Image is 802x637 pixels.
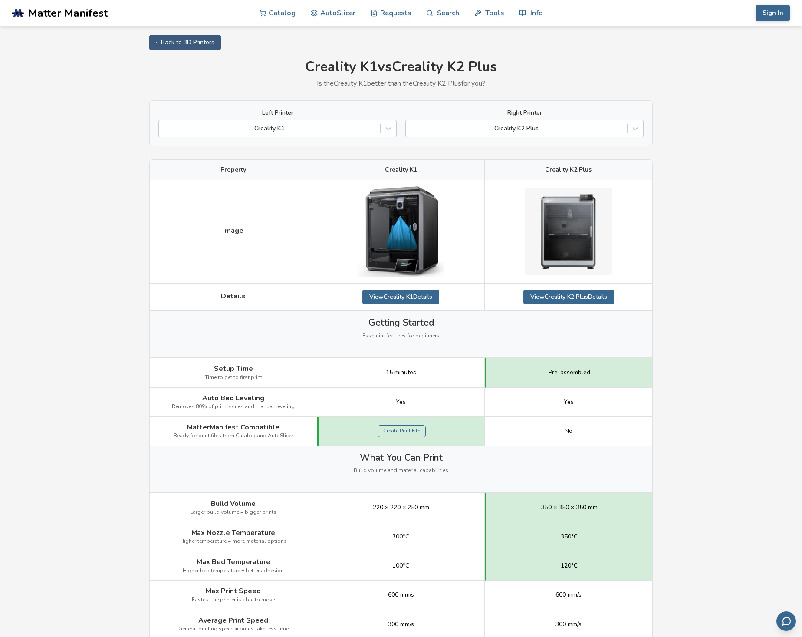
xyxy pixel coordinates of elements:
a: ← Back to 3D Printers [149,35,221,50]
span: Build volume and material capabilities [354,468,448,474]
span: Max Print Speed [206,587,261,595]
a: ViewCreality K2 PlusDetails [523,290,614,304]
span: Creality K1 [385,166,417,173]
span: MatterManifest Compatible [187,423,279,431]
span: Fastest the printer is able to move [192,597,275,603]
span: Property [220,166,246,173]
span: What You Can Print [360,452,443,463]
span: Creality K2 Plus [545,166,592,173]
span: Pre-assembled [549,369,590,376]
span: Average Print Speed [198,617,268,624]
button: Sign In [756,5,790,21]
label: Right Printer [405,109,644,116]
input: Creality K1 [163,125,165,132]
a: Create Print File [378,425,426,437]
button: Send feedback via email [776,611,796,631]
span: Removes 80% of print issues and manual leveling [172,404,295,410]
span: 600 mm/s [555,591,582,598]
span: Build Volume [211,500,256,508]
span: 300 mm/s [555,621,582,628]
span: Yes [564,399,574,406]
span: Getting Started [368,317,434,328]
span: Larger build volume = bigger prints [190,509,276,515]
span: 300 mm/s [388,621,414,628]
span: Setup Time [214,365,253,373]
span: Higher temperature = more material options [180,538,287,545]
span: Max Bed Temperature [197,558,270,566]
span: Essential features for beginners [362,333,440,339]
span: Matter Manifest [28,7,108,19]
span: Details [221,292,246,300]
span: Image [223,227,243,234]
span: Yes [396,399,406,406]
span: 100°C [392,562,409,569]
span: 220 × 220 × 250 mm [373,504,429,511]
span: Higher bed temperature = better adhesion [183,568,284,574]
a: ViewCreality K1Details [362,290,439,304]
input: Creality K2 Plus [410,125,412,132]
span: 350°C [561,533,578,540]
span: Ready for print files from Catalog and AutoSlicer [174,433,293,439]
h1: Creality K1 vs Creality K2 Plus [149,59,653,75]
span: Auto Bed Leveling [202,394,264,402]
img: Creality K2 Plus [525,188,612,275]
span: 300°C [392,533,409,540]
span: 350 × 350 × 350 mm [541,504,598,511]
span: 600 mm/s [388,591,414,598]
label: Left Printer [158,109,397,116]
span: Time to get to first print [205,375,262,381]
img: Creality K1 [358,186,444,277]
span: 15 minutes [386,369,416,376]
span: 120°C [561,562,578,569]
span: General printing speed = prints take less time [178,626,289,632]
span: No [565,428,572,435]
span: Max Nozzle Temperature [191,529,275,537]
p: Is the Creality K1 better than the Creality K2 Plus for you? [149,79,653,87]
